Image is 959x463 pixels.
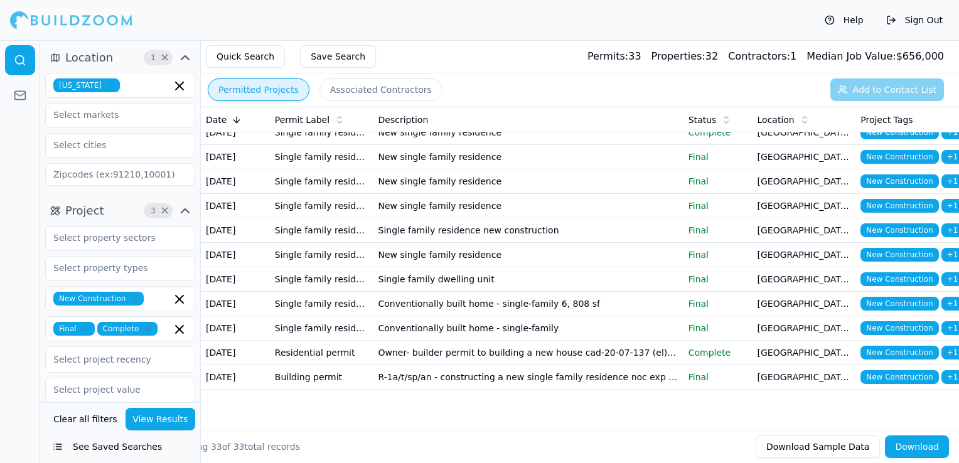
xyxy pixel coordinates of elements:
[300,45,376,68] button: Save Search
[885,435,949,458] button: Download
[587,50,628,62] span: Permits:
[206,114,265,126] div: Date
[270,218,373,243] td: Single family residence
[201,145,270,169] td: [DATE]
[373,341,683,365] td: Owner- builder permit to building a new house cad-20-07-137 (el) change of contractor from [PERSO...
[53,322,95,336] span: Final
[233,442,245,452] span: 33
[688,346,747,359] p: Complete
[688,114,747,126] div: Status
[373,365,683,390] td: R-1a/t/sp/an - constructing a new single family residence noc exp [DATE]
[756,435,880,458] button: Download Sample Data
[373,120,683,145] td: New single family residence
[53,292,144,306] span: New Construction
[860,223,938,237] span: New Construction
[860,199,938,213] span: New Construction
[53,78,120,92] span: [US_STATE]
[818,10,870,30] button: Help
[753,267,856,292] td: [GEOGRAPHIC_DATA], [GEOGRAPHIC_DATA]
[806,50,896,62] span: Median Job Value:
[270,316,373,341] td: Single family residence
[728,50,790,62] span: Contractors:
[753,243,856,267] td: [GEOGRAPHIC_DATA], [GEOGRAPHIC_DATA]
[319,78,442,101] button: Associated Contractors
[806,49,944,64] div: $ 656,000
[46,378,179,401] input: Select project value
[373,316,683,341] td: Conventionally built home - single-family
[373,292,683,316] td: Conventionally built home - single-family 6, 808 sf
[373,218,683,243] td: Single family residence new construction
[275,114,368,126] div: Permit Label
[753,316,856,341] td: [GEOGRAPHIC_DATA], [GEOGRAPHIC_DATA]
[688,322,747,334] p: Final
[860,174,938,188] span: New Construction
[270,145,373,169] td: Single family residence
[270,243,373,267] td: Single family residence
[753,365,856,390] td: [GEOGRAPHIC_DATA], [GEOGRAPHIC_DATA]
[587,49,641,64] div: 33
[688,371,747,383] p: Final
[201,267,270,292] td: [DATE]
[201,169,270,194] td: [DATE]
[65,49,113,67] span: Location
[171,440,300,453] div: Showing of total records
[378,114,678,126] div: Description
[206,45,285,68] button: Quick Search
[201,194,270,218] td: [DATE]
[270,365,373,390] td: Building permit
[208,78,309,101] button: Permitted Projects
[201,316,270,341] td: [DATE]
[270,194,373,218] td: Single family residence
[45,163,195,186] input: Zipcodes (ex:91210,10001)
[688,151,747,163] p: Final
[373,267,683,292] td: Single family dwelling unit
[860,114,954,126] div: Project Tags
[758,114,851,126] div: Location
[860,297,938,311] span: New Construction
[45,201,195,221] button: Project3Clear Project filters
[688,126,747,139] p: Complete
[147,205,159,217] span: 3
[728,49,796,64] div: 1
[753,341,856,365] td: [GEOGRAPHIC_DATA], [GEOGRAPHIC_DATA]
[270,267,373,292] td: Single family residence
[651,49,719,64] div: 32
[860,321,938,335] span: New Construction
[373,169,683,194] td: New single family residence
[45,48,195,68] button: Location1Clear Location filters
[373,243,683,267] td: New single family residence
[753,292,856,316] td: [GEOGRAPHIC_DATA], [GEOGRAPHIC_DATA]
[270,120,373,145] td: Single family residence
[688,224,747,237] p: Final
[753,169,856,194] td: [GEOGRAPHIC_DATA], [GEOGRAPHIC_DATA]
[688,273,747,285] p: Final
[860,272,938,286] span: New Construction
[688,248,747,261] p: Final
[270,341,373,365] td: Residential permit
[688,297,747,310] p: Final
[211,442,222,452] span: 33
[126,408,196,430] button: View Results
[860,370,938,384] span: New Construction
[860,248,938,262] span: New Construction
[860,346,938,359] span: New Construction
[688,200,747,212] p: Final
[651,50,705,62] span: Properties:
[373,145,683,169] td: New single family residence
[160,208,169,214] span: Clear Project filters
[45,435,195,458] button: See Saved Searches
[65,202,104,220] span: Project
[270,169,373,194] td: Single family residence
[860,150,938,164] span: New Construction
[860,125,938,139] span: New Construction
[373,194,683,218] td: New single family residence
[201,120,270,145] td: [DATE]
[46,134,179,156] input: Select cities
[97,322,158,336] span: Complete
[201,218,270,243] td: [DATE]
[753,120,856,145] td: [GEOGRAPHIC_DATA], [GEOGRAPHIC_DATA]
[201,341,270,365] td: [DATE]
[46,226,179,249] input: Select property sectors
[688,175,747,188] p: Final
[160,55,169,61] span: Clear Location filters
